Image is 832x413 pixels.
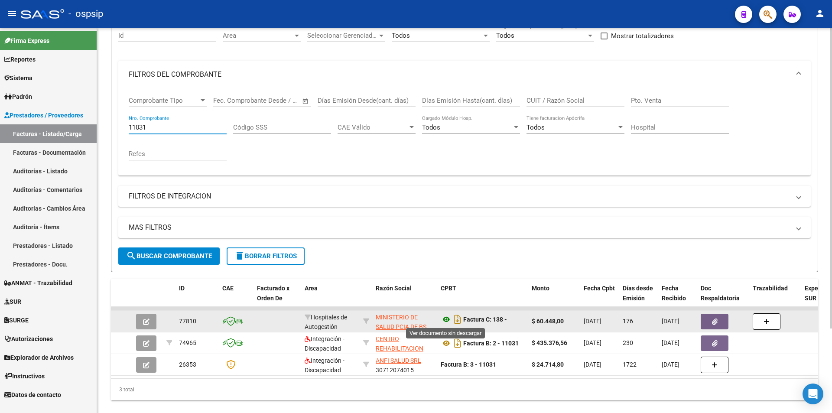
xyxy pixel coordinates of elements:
span: Todos [392,32,410,39]
span: Todos [422,124,440,131]
span: [DATE] [584,361,601,368]
span: 26353 [179,361,196,368]
span: 74965 [179,339,196,346]
span: Fecha Recibido [662,285,686,302]
div: 30709684813 [376,334,434,352]
mat-expansion-panel-header: FILTROS DE INTEGRACION [118,186,811,207]
span: Area [305,285,318,292]
span: Explorador de Archivos [4,353,74,362]
span: Facturado x Orden De [257,285,289,302]
span: [DATE] [662,318,679,325]
span: Area [223,32,293,39]
div: FILTROS DEL COMPROBANTE [118,88,811,176]
mat-icon: menu [7,8,17,19]
mat-icon: delete [234,250,245,261]
input: End date [249,97,291,104]
span: Comprobante Tipo [129,97,199,104]
mat-panel-title: MAS FILTROS [129,223,790,232]
span: Razón Social [376,285,412,292]
span: Autorizaciones [4,334,53,344]
span: MINISTERIO DE SALUD PCIA DE BS AS [376,314,426,341]
button: Buscar Comprobante [118,247,220,265]
datatable-header-cell: Area [301,279,360,317]
i: Descargar documento [452,312,463,326]
span: Fecha Cpbt [584,285,615,292]
mat-icon: search [126,250,136,261]
datatable-header-cell: CPBT [437,279,528,317]
span: CPBT [441,285,456,292]
span: Prestadores / Proveedores [4,111,83,120]
span: Días desde Emisión [623,285,653,302]
datatable-header-cell: Fecha Recibido [658,279,697,317]
span: Seleccionar Gerenciador [307,32,377,39]
datatable-header-cell: Facturado x Orden De [253,279,301,317]
i: Descargar documento [452,336,463,350]
datatable-header-cell: Doc Respaldatoria [697,279,749,317]
span: Sistema [4,73,32,83]
span: CAE [222,285,234,292]
datatable-header-cell: Días desde Emisión [619,279,658,317]
span: 176 [623,318,633,325]
span: Todos [526,124,545,131]
span: 77810 [179,318,196,325]
span: Firma Express [4,36,49,46]
span: Padrón [4,92,32,101]
span: [DATE] [584,339,601,346]
span: Borrar Filtros [234,252,297,260]
strong: Factura C: 138 - 11031 [441,316,507,335]
datatable-header-cell: Fecha Cpbt [580,279,619,317]
span: [DATE] [662,361,679,368]
datatable-header-cell: Razón Social [372,279,437,317]
span: CAE Válido [338,124,408,131]
div: 3 total [111,379,818,400]
strong: Factura B: 3 - 11031 [441,361,496,368]
datatable-header-cell: CAE [219,279,253,317]
span: Todos [496,32,514,39]
strong: $ 435.376,56 [532,339,567,346]
span: ID [179,285,185,292]
button: Borrar Filtros [227,247,305,265]
mat-panel-title: FILTROS DE INTEGRACION [129,192,790,201]
div: 30712074015 [376,356,434,374]
span: [DATE] [584,318,601,325]
input: Start date [213,97,241,104]
span: Integración - Discapacidad [305,335,344,352]
mat-expansion-panel-header: FILTROS DEL COMPROBANTE [118,61,811,88]
span: Trazabilidad [753,285,788,292]
strong: Factura B: 2 - 11031 [463,340,519,347]
datatable-header-cell: Monto [528,279,580,317]
span: 230 [623,339,633,346]
span: [DATE] [662,339,679,346]
span: ANMAT - Trazabilidad [4,278,72,288]
datatable-header-cell: ID [175,279,219,317]
span: 1722 [623,361,637,368]
span: Mostrar totalizadores [611,31,674,41]
div: Open Intercom Messenger [803,384,823,404]
span: SUR [4,297,21,306]
div: 30626983398 [376,312,434,331]
mat-expansion-panel-header: MAS FILTROS [118,217,811,238]
mat-panel-title: FILTROS DEL COMPROBANTE [129,70,790,79]
span: - ospsip [68,4,103,23]
strong: $ 24.714,80 [532,361,564,368]
datatable-header-cell: Trazabilidad [749,279,801,317]
strong: $ 60.448,00 [532,318,564,325]
button: Open calendar [301,96,311,106]
span: Doc Respaldatoria [701,285,740,302]
span: Reportes [4,55,36,64]
span: Instructivos [4,371,45,381]
span: Monto [532,285,549,292]
span: Integración - Discapacidad [305,357,344,374]
span: Buscar Comprobante [126,252,212,260]
span: ANFI SALUD SRL [376,357,421,364]
span: CENTRO REHABILITACION SAN LAZARO SRL [376,335,424,362]
span: Hospitales de Autogestión [305,314,347,331]
mat-icon: person [815,8,825,19]
span: SURGE [4,315,29,325]
span: Datos de contacto [4,390,61,400]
